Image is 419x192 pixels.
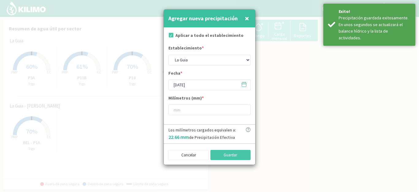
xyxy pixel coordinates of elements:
[339,8,411,15] div: Exito!
[168,45,204,53] label: Establecimiento
[168,104,251,115] input: mm
[339,15,411,41] div: Precipitación guardada exitosamente. En unos segundos se actualizará el balance hídrico y la list...
[175,32,244,39] label: Aplicar a todo el establecimiento
[168,95,204,103] label: Milímetros (mm)
[168,150,209,160] button: Cancelar
[210,150,251,160] button: Guardar
[168,70,182,78] label: Fecha
[168,134,189,140] span: 22.66 mm
[168,14,238,23] h4: Agregar nueva precipitación
[245,13,249,23] span: ×
[243,12,251,25] button: Close
[168,127,236,141] p: Los milímetros cargados equivalen a: de Precipitación Efectiva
